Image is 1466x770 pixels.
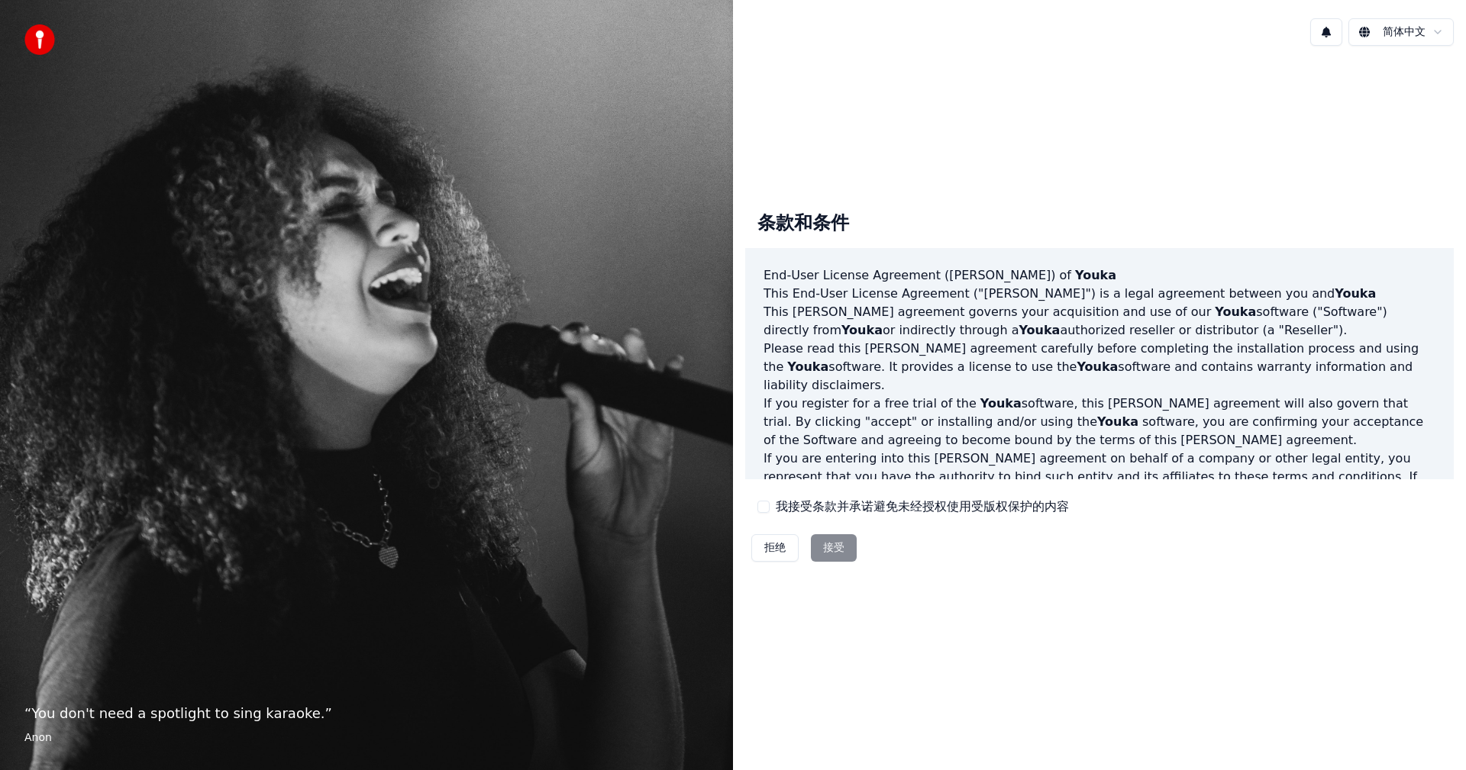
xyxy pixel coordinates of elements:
span: Youka [1075,268,1116,282]
p: This [PERSON_NAME] agreement governs your acquisition and use of our software ("Software") direct... [764,303,1435,340]
span: Youka [1215,304,1256,319]
label: 我接受条款并承诺避免未经授权使用受版权保护的内容 [776,498,1069,516]
p: “ You don't need a spotlight to sing karaoke. ” [24,703,709,724]
p: If you register for a free trial of the software, this [PERSON_NAME] agreement will also govern t... [764,395,1435,449]
span: Youka [980,396,1022,411]
h3: End-User License Agreement ([PERSON_NAME]) of [764,266,1435,285]
span: Youka [1019,323,1060,337]
p: If you are entering into this [PERSON_NAME] agreement on behalf of a company or other legal entit... [764,449,1435,523]
span: Youka [1077,359,1118,374]
span: Youka [1097,414,1138,429]
img: youka [24,24,55,55]
footer: Anon [24,730,709,746]
div: 条款和条件 [745,199,861,248]
button: 拒绝 [751,534,799,562]
span: Youka [1335,286,1376,301]
p: This End-User License Agreement ("[PERSON_NAME]") is a legal agreement between you and [764,285,1435,303]
span: Youka [787,359,828,374]
span: Youka [841,323,883,337]
p: Please read this [PERSON_NAME] agreement carefully before completing the installation process and... [764,340,1435,395]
